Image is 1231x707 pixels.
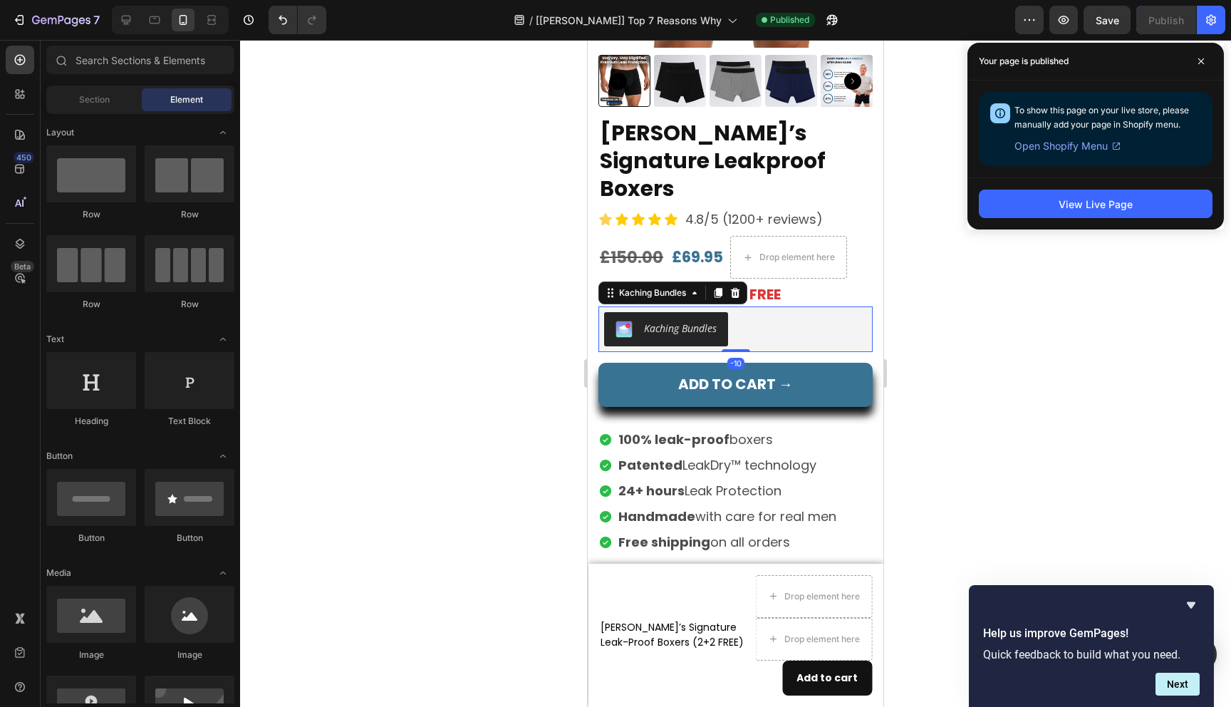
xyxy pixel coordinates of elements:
div: Image [46,649,136,661]
button: Save [1084,6,1131,34]
div: Undo/Redo [269,6,326,34]
span: Element [170,93,203,106]
div: Publish [1148,13,1184,28]
p: 7 [93,11,100,29]
div: Image [145,649,234,661]
div: Row [46,208,136,221]
span: Toggle open [212,121,234,144]
p: Your page is published [979,54,1069,68]
h2: Help us improve GemPages! [983,625,1200,642]
div: 450 [14,152,34,163]
div: Heading [46,415,136,428]
button: 7 [6,6,106,34]
span: Media [46,567,71,579]
button: View Live Page [979,190,1212,218]
input: Search Sections & Elements [46,46,234,74]
span: Open Shopify Menu [1014,138,1108,155]
iframe: Design area [588,40,883,707]
div: Row [46,298,136,311]
span: Button [46,450,73,463]
button: Publish [1136,6,1196,34]
div: Button [46,532,136,545]
span: To show this page on your live store, please manually add your page in Shopify menu. [1014,105,1189,130]
span: [[PERSON_NAME]] Top 7 Reasons Why [536,13,722,28]
span: Layout [46,126,74,139]
p: Quick feedback to build what you need. [983,648,1200,661]
span: Toggle open [212,445,234,468]
span: Section [79,93,110,106]
div: Button [145,532,234,545]
span: Published [770,14,809,26]
span: Save [1096,14,1119,26]
div: View Live Page [1059,197,1133,212]
span: Text [46,333,64,346]
div: Row [145,298,234,311]
span: Toggle open [212,562,234,584]
div: Beta [11,261,34,272]
div: Text Block [145,415,234,428]
div: Help us improve GemPages! [983,597,1200,696]
span: Toggle open [212,328,234,351]
button: Next question [1155,673,1200,696]
span: / [529,13,533,28]
div: Row [145,208,234,221]
button: Hide survey [1183,597,1200,614]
